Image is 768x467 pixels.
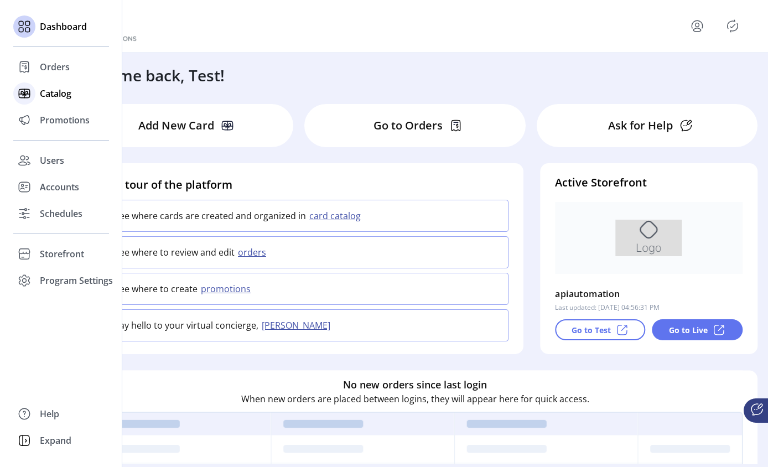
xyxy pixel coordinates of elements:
span: Storefront [40,247,84,261]
button: orders [235,246,273,259]
h6: No new orders since last login [343,377,487,392]
h4: Active Storefront [555,174,743,191]
span: Promotions [40,113,90,127]
button: Publisher Panel [724,17,741,35]
p: Go to Test [572,324,611,336]
p: Go to Orders [373,117,443,134]
p: Say hello to your virtual concierge, [115,319,258,332]
button: card catalog [306,209,367,222]
span: Help [40,407,59,421]
h3: Welcome back, Test! [73,64,225,87]
button: menu [675,13,724,39]
span: Users [40,154,64,167]
button: promotions [198,282,257,295]
h4: Take a tour of the platform [87,177,508,193]
p: apiautomation [555,285,620,303]
p: Ask for Help [608,117,673,134]
p: See where to create [115,282,198,295]
p: When new orders are placed between logins, they will appear here for quick access. [241,392,589,406]
span: Dashboard [40,20,87,33]
p: See where to review and edit [115,246,235,259]
span: Program Settings [40,274,113,287]
p: Add New Card [138,117,214,134]
p: Last updated: [DATE] 04:56:31 PM [555,303,660,313]
span: Catalog [40,87,71,100]
span: Expand [40,434,71,447]
p: Go to Live [669,324,708,336]
span: Accounts [40,180,79,194]
span: Orders [40,60,70,74]
span: Schedules [40,207,82,220]
button: [PERSON_NAME] [258,319,337,332]
p: See where cards are created and organized in [115,209,306,222]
